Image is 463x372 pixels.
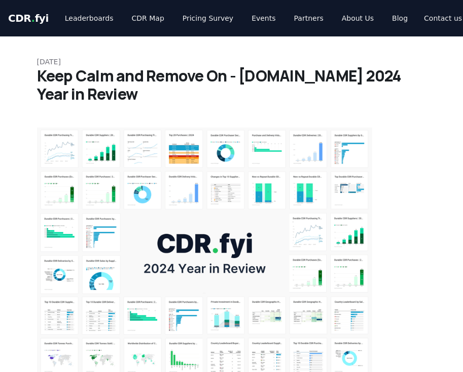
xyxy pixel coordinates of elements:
a: Blog [384,9,416,27]
a: CDR Map [124,9,172,27]
h1: Keep Calm and Remove On - [DOMAIN_NAME] 2024 Year in Review [37,67,426,103]
a: Partners [286,9,332,27]
a: CDR.fyi [8,11,49,25]
a: Events [243,9,283,27]
a: About Us [334,9,382,27]
span: . [31,12,35,24]
nav: Main [57,9,416,27]
p: [DATE] [37,57,426,67]
span: CDR fyi [8,12,49,24]
a: Leaderboards [57,9,122,27]
a: Pricing Survey [174,9,241,27]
